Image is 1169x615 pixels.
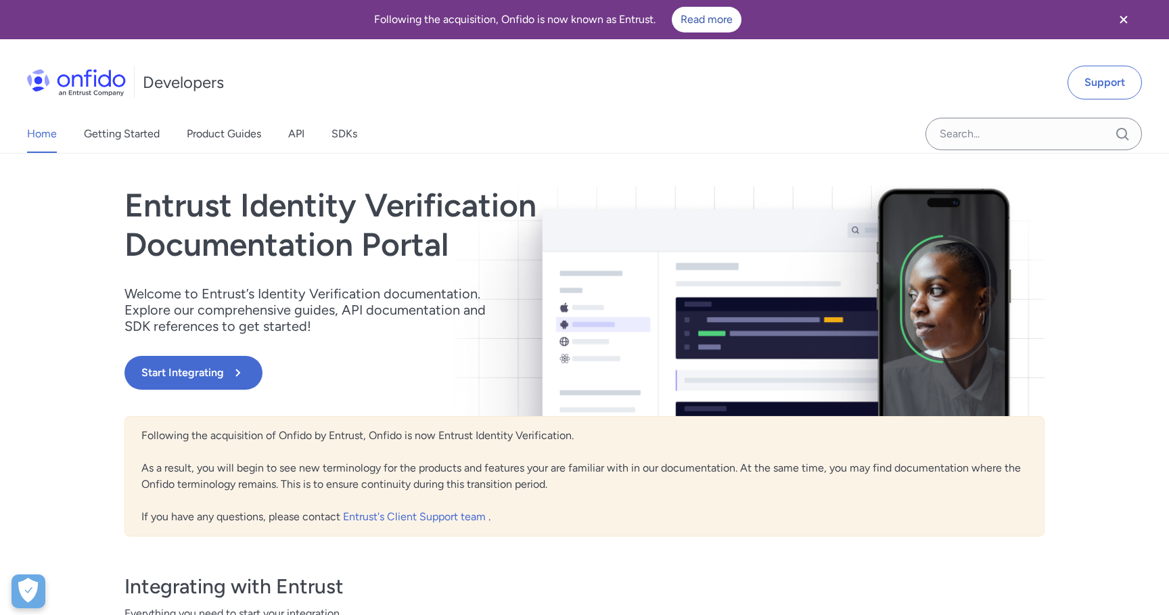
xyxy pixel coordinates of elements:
a: Product Guides [187,115,261,153]
h3: Integrating with Entrust [124,573,1045,600]
h1: Entrust Identity Verification Documentation Portal [124,186,769,264]
a: Home [27,115,57,153]
p: Welcome to Entrust’s Identity Verification documentation. Explore our comprehensive guides, API d... [124,286,503,334]
div: Following the acquisition, Onfido is now known as Entrust. [16,7,1099,32]
button: Open Preferences [12,574,45,608]
a: Start Integrating [124,356,769,390]
div: Following the acquisition of Onfido by Entrust, Onfido is now Entrust Identity Verification. As a... [124,416,1045,537]
a: SDKs [331,115,357,153]
img: Onfido Logo [27,69,126,96]
a: Entrust's Client Support team [343,510,488,523]
input: Onfido search input field [925,118,1142,150]
h1: Developers [143,72,224,93]
div: Cookie Preferences [12,574,45,608]
svg: Close banner [1116,12,1132,28]
a: API [288,115,304,153]
button: Close banner [1099,3,1149,37]
a: Getting Started [84,115,160,153]
button: Start Integrating [124,356,262,390]
a: Support [1068,66,1142,99]
a: Read more [672,7,741,32]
